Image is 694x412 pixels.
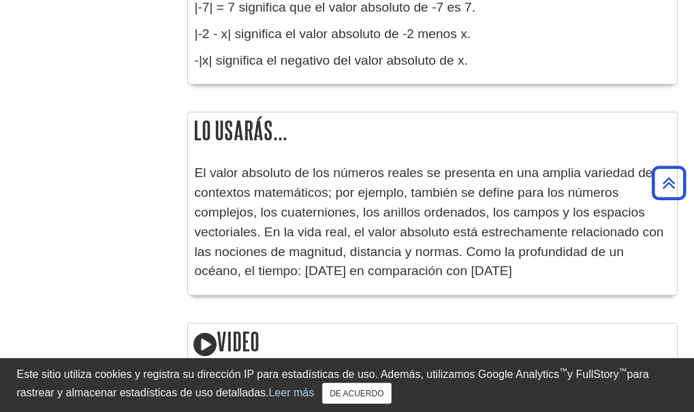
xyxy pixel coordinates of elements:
font: |-2 - x| significa el valor absoluto de -2 menos x. [195,27,471,41]
font: Lo usarás... [193,116,287,144]
button: Cerca [322,383,391,404]
font: para rastrear y almacenar estadísticas de uso detalladas. [17,368,649,398]
a: Volver arriba [647,174,691,192]
font: y FullStory [567,368,619,380]
a: Leer más [268,387,314,398]
font: Este sitio utiliza cookies y registra su dirección IP para estadísticas de uso. Además, utilizamo... [17,368,560,380]
font: El valor absoluto de los números reales se presenta en una amplia variedad de contextos matemátic... [195,165,664,278]
font: Video [217,328,259,355]
font: ™ [559,366,567,376]
font: DE ACUERDO [330,389,383,398]
font: -|x| significa el negativo del valor absoluto de x. [195,53,468,67]
font: ™ [619,366,627,376]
